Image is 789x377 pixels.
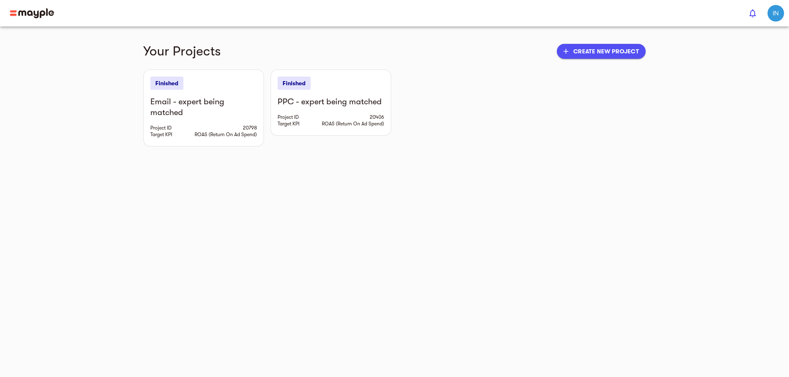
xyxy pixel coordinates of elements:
span: ROAS (Return On Ad Spend) [195,131,257,138]
button: show 0 new notifications [743,3,763,23]
span: 20406 [370,114,384,120]
span: Target KPI [150,131,172,138]
span: Project ID [278,114,299,120]
img: 0lUPjo6ZSyxuFwhK5ofm [768,5,784,22]
span: Target KPI [278,120,299,127]
h6: PPC - expert being matched [278,96,384,107]
h4: Your Projects [143,43,550,60]
span: add [562,47,570,55]
span: 20798 [243,125,257,131]
h6: Email - expert being matched [150,96,257,118]
span: ROAS (Return On Ad Spend) [322,120,384,127]
button: Create new project [557,44,646,59]
p: Finished [278,77,311,90]
span: Create new project [563,46,639,56]
p: Finished [150,77,183,90]
img: Main logo [10,8,54,18]
span: Project ID [150,125,171,131]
